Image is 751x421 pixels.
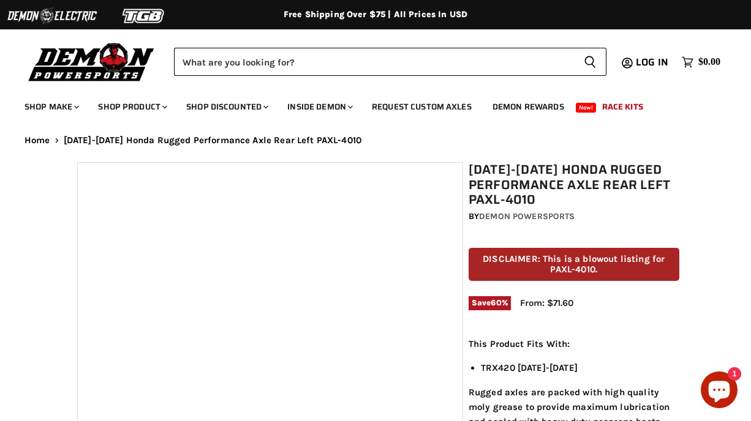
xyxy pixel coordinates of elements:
h1: [DATE]-[DATE] Honda Rugged Performance Axle Rear Left PAXL-4010 [469,162,679,207]
form: Product [174,48,606,76]
img: Demon Electric Logo 2 [6,4,98,28]
span: [DATE]-[DATE] Honda Rugged Performance Axle Rear Left PAXL-4010 [64,135,361,146]
a: Request Custom Axles [363,94,481,119]
ul: Main menu [15,89,717,119]
a: Race Kits [593,94,652,119]
a: Log in [630,57,676,68]
li: TRX420 [DATE]-[DATE] [481,360,679,375]
img: Demon Powersports [25,40,159,83]
a: Shop Product [89,94,175,119]
span: Save % [469,296,511,310]
a: Shop Make [15,94,86,119]
span: Log in [636,54,668,70]
a: Shop Discounted [177,94,276,119]
a: $0.00 [676,53,726,71]
a: Demon Rewards [483,94,573,119]
span: $0.00 [698,56,720,68]
p: DISCLAIMER: This is a blowout listing for PAXL-4010. [469,248,679,281]
span: 60 [491,298,501,307]
input: Search [174,48,574,76]
button: Search [574,48,606,76]
img: TGB Logo 2 [98,4,190,28]
a: Demon Powersports [479,211,575,222]
inbox-online-store-chat: Shopify online store chat [697,371,741,411]
a: Home [25,135,50,146]
div: by [469,210,679,223]
a: Inside Demon [278,94,360,119]
span: From: $71.60 [520,297,573,308]
span: New! [576,103,597,113]
p: This Product Fits With: [469,337,679,351]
